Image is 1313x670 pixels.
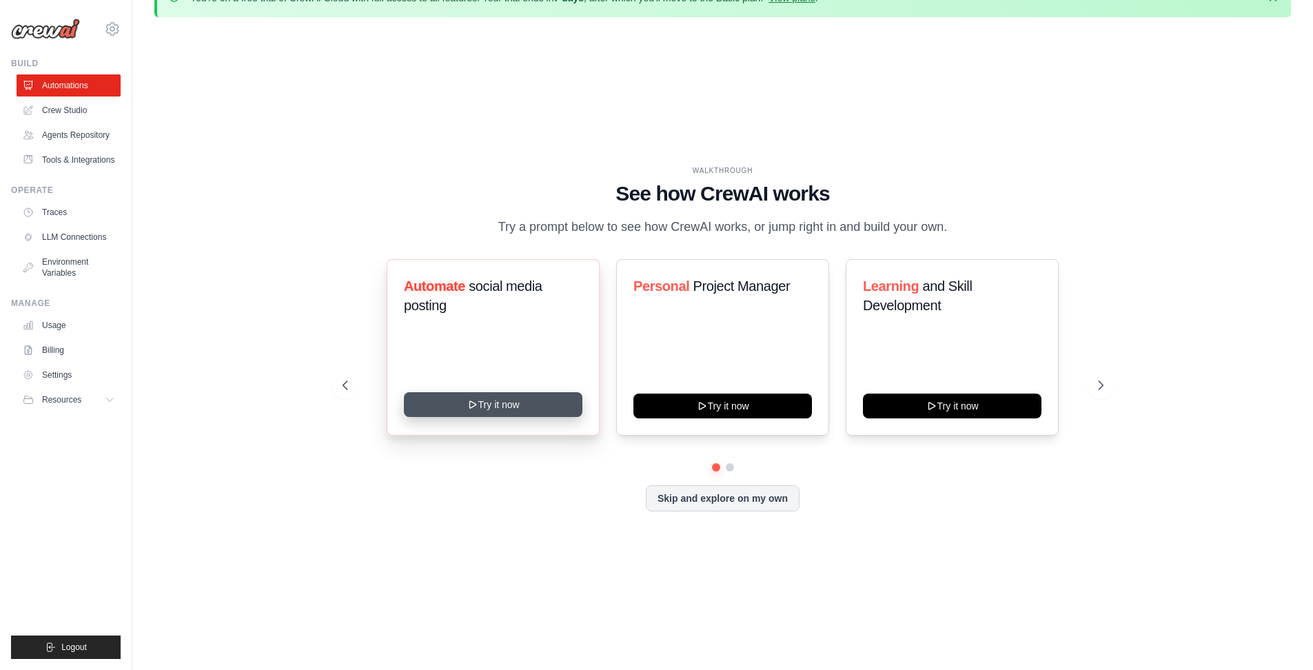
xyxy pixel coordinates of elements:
iframe: Chat Widget [1244,604,1313,670]
div: WALKTHROUGH [343,165,1103,176]
a: Agents Repository [17,124,121,146]
span: Resources [42,394,81,405]
span: social media posting [404,278,542,313]
button: Skip and explore on my own [646,485,800,511]
p: Try a prompt below to see how CrewAI works, or jump right in and build your own. [491,217,955,237]
button: Logout [11,636,121,659]
span: Learning [863,278,919,294]
a: Tools & Integrations [17,149,121,171]
a: Environment Variables [17,251,121,284]
span: Project Manager [693,278,790,294]
div: Operate [11,185,121,196]
button: Try it now [404,392,582,417]
a: Settings [17,364,121,386]
span: Automate [404,278,465,294]
a: Crew Studio [17,99,121,121]
h1: See how CrewAI works [343,181,1103,206]
a: Usage [17,314,121,336]
a: Traces [17,201,121,223]
a: Automations [17,74,121,97]
img: Logo [11,19,80,39]
button: Try it now [633,394,812,418]
a: Billing [17,339,121,361]
div: Build [11,58,121,69]
a: LLM Connections [17,226,121,248]
div: Manage [11,298,121,309]
span: Logout [61,642,87,653]
button: Resources [17,389,121,411]
span: Personal [633,278,689,294]
button: Try it now [863,394,1041,418]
